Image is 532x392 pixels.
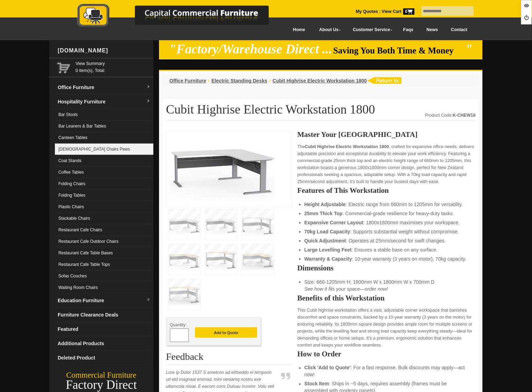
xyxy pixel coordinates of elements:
[466,42,473,56] em: "
[297,264,476,271] h2: Dimensions
[49,371,153,380] div: Commercial Furniture
[55,282,153,293] a: Waiting Room Chairs
[304,210,469,217] li: : Commercial-grade resilience for heavy-duty tasks.
[425,112,476,119] div: Product Code:
[146,85,151,89] img: dropdown
[304,238,346,244] strong: Quick Adjustment
[304,286,388,292] em: See how it fits your space—order now!
[55,322,153,336] a: Featured
[304,246,469,253] li: : Ensures a stable base on any surface.
[55,167,153,178] a: Coffee Tables
[304,202,346,207] strong: Height Adjustable
[146,99,151,103] img: dropdown
[403,8,415,15] span: 0
[304,278,469,292] li: Size: 660-1205mm H; 1800mm W x 1800mm W x 700mm D
[195,327,257,338] button: Add to Quote
[304,247,352,253] strong: Large Levelling Feet
[55,293,153,308] a: Education Furnituredropdown
[55,236,153,247] a: Restaurant Cafe Outdoor Chairs
[453,113,476,118] strong: K-CHEW18
[76,60,151,73] span: 0 item(s), Total:
[367,77,402,84] img: return to
[445,22,474,38] a: Contact
[304,220,364,225] strong: Expansive Corner Layout
[305,144,389,149] strong: Cubit Highrise Electric Workstation 1800
[297,131,476,138] h2: Master Your [GEOGRAPHIC_DATA]
[55,178,153,190] a: Folding Chairs
[304,255,469,262] li: : 10-year warranty (3 years on motor), 70kg capacity.
[269,77,271,84] li: ›
[55,80,153,95] a: Office Furnituredropdown
[420,22,445,38] a: News
[55,224,153,236] a: Restaurant Cafe Chairs
[304,201,469,208] li: : Electric range from 660mm to 1205mm for versatility.
[55,308,153,322] a: Furniture Clearance Deals
[312,22,345,38] a: About Us
[170,322,187,327] span: Quantity:
[49,380,153,390] div: Factory Direct
[397,22,420,38] a: Faqs
[55,270,153,282] a: Sofas Couches
[55,95,153,109] a: Hospitality Furnituredropdown
[55,144,153,155] a: [DEMOGRAPHIC_DATA] Chairs Pews
[304,228,469,235] li: : Supports substantial weight without compromise.
[170,135,275,201] img: Cubit Highrise Electric Workstation 1800
[55,247,153,259] a: Restaurant Cafe Table Bases
[58,3,303,29] img: Capital Commercial Furniture Logo
[333,46,465,55] span: Saving You Both Time & Money
[304,219,469,226] li: : 1800x1800mm maximises your workspace.
[382,9,415,14] strong: View Cart
[304,365,351,371] strong: Click 'Add to Quote'
[304,229,351,234] strong: 70kg Load Capacity
[166,351,292,365] h2: Feedback
[58,3,303,31] a: Capital Commercial Furniture Logo
[55,40,153,61] div: [DOMAIN_NAME]
[304,237,469,244] li: : Operates at 25mm/second for swift changes.
[356,9,378,14] a: My Quotes
[304,364,469,378] li: : For a fast response. Bulk discounts may apply—act now!
[55,259,153,270] a: Restaurant Cafe Table Tops
[304,381,329,387] strong: Stock Item
[146,298,151,302] img: dropdown
[304,211,343,216] strong: 25mm Thick Top
[55,213,153,224] a: Stackable Chairs
[55,121,153,132] a: Bar Leaners & Bar Tables
[55,132,153,144] a: Canteen Tables
[211,78,267,84] a: Electric Standing Desks
[381,9,415,14] a: View Cart0
[304,256,352,262] strong: Warranty & Capacity
[273,78,367,84] a: Cubit Highrise Electric Workstation 1800
[345,22,397,38] a: Customer Service
[297,307,476,349] p: This Cubit highrise workstation offers a vast, adjustable corner workspace that banishes discomfo...
[208,77,210,84] li: ›
[76,60,151,67] a: View Summary
[55,155,153,167] a: Coat Stands
[166,103,476,121] h1: Cubit Highrise Electric Workstation 1800
[170,78,206,84] a: Office Furniture
[55,336,153,351] a: Additional Products
[55,190,153,201] a: Folding Tables
[297,295,476,302] h2: Benefits of this Workstation
[169,42,332,56] em: "Factory/Warehouse Direct ...
[55,351,153,365] a: Deleted Product
[297,187,476,194] h2: Features of This Workstation
[55,109,153,121] a: Bar Stools
[297,143,476,185] p: The , crafted for expansive office needs, delivers adjustable precision and exceptional durabilit...
[55,201,153,213] a: Plastic Chairs
[297,350,476,357] h2: How to Order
